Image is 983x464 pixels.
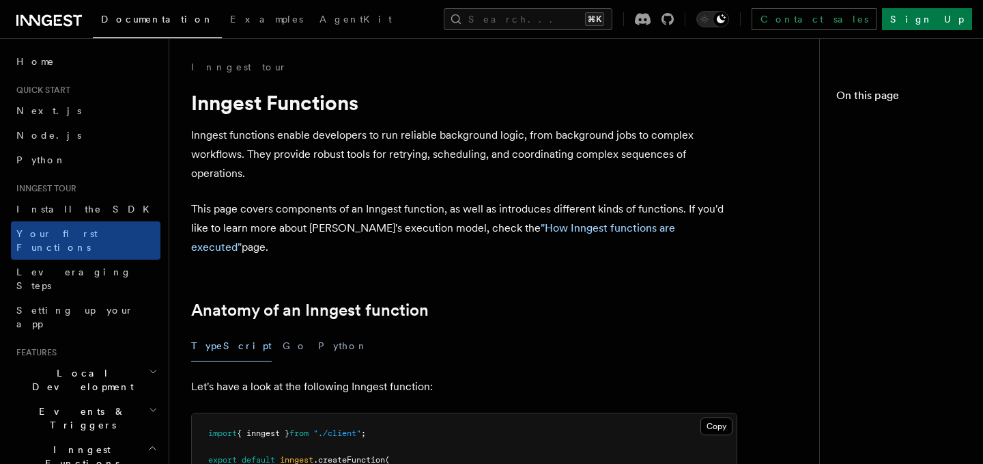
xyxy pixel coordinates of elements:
span: Handler [842,402,909,415]
span: Config [842,353,905,366]
p: Inngest functions enable developers to run reliable background logic, from background jobs to com... [191,126,737,183]
span: Anatomy of an Inngest function [850,153,967,194]
a: Inngest tour [191,60,287,74]
span: Local Development [11,366,149,394]
a: Config [853,200,967,224]
span: Handler [858,254,925,268]
a: Python [11,148,160,172]
a: Setting up your app [11,298,160,336]
span: AgentKit [319,14,392,25]
a: Anatomy of an Inngest function [844,148,967,200]
a: Documentation [93,4,222,38]
a: Install the SDK [11,197,160,221]
a: Trigger [836,372,967,396]
button: Events & Triggers [11,399,160,437]
button: Search...⌘K [444,8,612,30]
p: Let's have a look at the following Inngest function: [191,377,737,396]
span: Install the SDK [16,204,158,215]
span: Setting up your app [16,305,134,329]
span: Events & Triggers [11,405,149,432]
span: Documentation [101,14,214,25]
span: import [208,428,237,438]
a: AgentKit [311,4,400,37]
span: Your first Functions [16,228,98,253]
a: Handler [853,249,967,273]
p: This page covers components of an Inngest function, as well as introduces different kinds of func... [191,200,737,257]
span: Inngest tour [11,183,76,194]
span: Leveraging Steps [16,267,132,291]
a: Handler [836,323,967,347]
span: Config [842,279,905,292]
span: ; [361,428,366,438]
a: Trigger [836,298,967,323]
button: Go [283,331,307,361]
a: Inngest Functions [836,109,967,148]
a: Handler [836,396,967,421]
a: Node.js [11,123,160,148]
h4: On this page [836,87,967,109]
span: Node.js [16,130,81,141]
a: Home [11,49,160,74]
span: Config [858,205,922,219]
span: Python [16,154,66,165]
span: Trigger [842,303,904,317]
button: Copy [700,418,732,435]
span: from [289,428,309,438]
button: Local Development [11,361,160,399]
a: Leveraging Steps [11,260,160,298]
a: Next.js [11,98,160,123]
button: TypeScript [191,331,272,361]
button: Python [318,331,368,361]
span: Next.js [16,105,81,116]
a: Examples [222,4,311,37]
span: Features [11,347,57,358]
button: Toggle dark mode [696,11,729,27]
span: Inngest Functions [842,115,967,142]
span: Home [16,55,55,68]
h1: Inngest Functions [191,90,737,115]
span: Examples [230,14,303,25]
a: Trigger [853,224,967,249]
a: Contact sales [752,8,877,30]
span: Handler [842,328,909,342]
a: Config [836,347,967,372]
a: Anatomy of an Inngest function [191,301,429,320]
span: Trigger [858,230,920,243]
span: Quick start [11,85,70,96]
span: "./client" [313,428,361,438]
span: Trigger [842,377,904,391]
a: Your first Functions [11,221,160,260]
kbd: ⌘K [585,12,604,26]
span: { inngest } [237,428,289,438]
a: Sign Up [882,8,972,30]
a: Config [836,273,967,298]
